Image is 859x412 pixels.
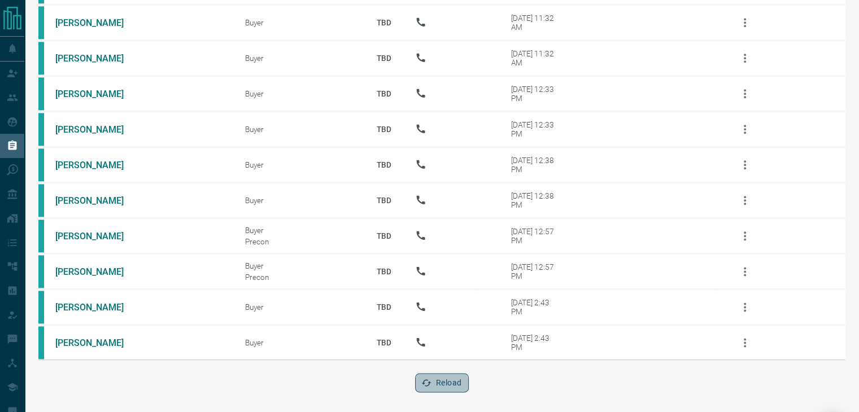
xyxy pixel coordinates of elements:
button: Reload [415,373,469,392]
div: [DATE] 11:32 AM [511,14,559,32]
div: [DATE] 12:33 PM [511,120,559,138]
div: [DATE] 11:32 AM [511,49,559,67]
div: condos.ca [38,291,44,323]
a: [PERSON_NAME] [55,266,140,277]
a: [PERSON_NAME] [55,17,140,28]
div: [DATE] 12:38 PM [511,156,559,174]
p: TBD [370,150,398,180]
div: [DATE] 12:57 PM [511,262,559,280]
div: Precon [245,237,353,246]
div: [DATE] 12:57 PM [511,227,559,245]
a: [PERSON_NAME] [55,53,140,64]
div: condos.ca [38,184,44,217]
div: condos.ca [38,148,44,181]
p: TBD [370,256,398,287]
p: TBD [370,114,398,144]
a: [PERSON_NAME] [55,195,140,206]
div: condos.ca [38,77,44,110]
div: condos.ca [38,6,44,39]
div: Buyer [245,261,353,270]
a: [PERSON_NAME] [55,160,140,170]
div: condos.ca [38,220,44,252]
div: Buyer [245,196,353,205]
a: [PERSON_NAME] [55,89,140,99]
p: TBD [370,78,398,109]
p: TBD [370,327,398,358]
div: Buyer [245,54,353,63]
a: [PERSON_NAME] [55,231,140,242]
div: Buyer [245,226,353,235]
div: Buyer [245,338,353,347]
a: [PERSON_NAME] [55,124,140,135]
div: Precon [245,273,353,282]
div: condos.ca [38,255,44,288]
div: Buyer [245,89,353,98]
div: [DATE] 12:33 PM [511,85,559,103]
div: condos.ca [38,326,44,359]
p: TBD [370,292,398,322]
div: condos.ca [38,42,44,74]
div: Buyer [245,125,353,134]
p: TBD [370,185,398,216]
p: TBD [370,221,398,251]
div: [DATE] 2:43 PM [511,334,559,352]
p: TBD [370,7,398,38]
div: condos.ca [38,113,44,146]
p: TBD [370,43,398,73]
div: Buyer [245,160,353,169]
a: [PERSON_NAME] [55,302,140,313]
div: Buyer [245,303,353,312]
a: [PERSON_NAME] [55,338,140,348]
div: Buyer [245,18,353,27]
div: [DATE] 2:43 PM [511,298,559,316]
div: [DATE] 12:38 PM [511,191,559,209]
